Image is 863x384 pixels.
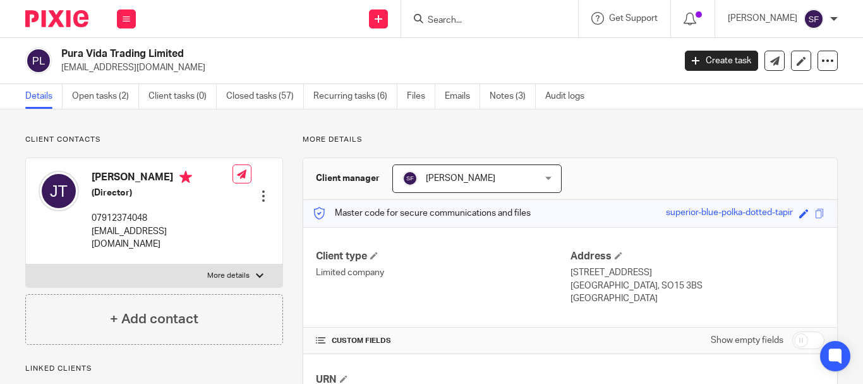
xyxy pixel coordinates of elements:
div: superior-blue-polka-dotted-tapir [666,206,793,221]
img: Pixie [25,10,88,27]
h2: Pura Vida Trading Limited [61,47,545,61]
img: svg%3E [402,171,418,186]
p: Limited company [316,266,570,279]
a: Closed tasks (57) [226,84,304,109]
p: More details [303,135,838,145]
a: Emails [445,84,480,109]
p: Linked clients [25,364,283,374]
p: [EMAIL_ADDRESS][DOMAIN_NAME] [92,225,232,251]
span: Get Support [609,14,658,23]
a: Details [25,84,63,109]
p: More details [207,271,250,281]
img: svg%3E [39,171,79,211]
a: Files [407,84,435,109]
p: Client contacts [25,135,283,145]
h3: Client manager [316,172,380,185]
img: svg%3E [804,9,824,29]
h4: Client type [316,250,570,263]
a: Client tasks (0) [148,84,217,109]
h4: + Add contact [110,309,198,329]
h4: CUSTOM FIELDS [316,336,570,346]
p: [GEOGRAPHIC_DATA] [570,292,824,305]
a: Recurring tasks (6) [313,84,397,109]
h5: (Director) [92,187,232,199]
h4: Address [570,250,824,263]
p: [EMAIL_ADDRESS][DOMAIN_NAME] [61,61,666,74]
a: Open tasks (2) [72,84,139,109]
a: Create task [685,51,758,71]
span: [PERSON_NAME] [426,174,495,183]
a: Notes (3) [490,84,536,109]
label: Show empty fields [711,334,783,347]
input: Search [426,15,540,27]
i: Primary [179,171,192,183]
p: [STREET_ADDRESS] [570,266,824,279]
h4: [PERSON_NAME] [92,171,232,187]
p: [PERSON_NAME] [728,12,797,25]
p: Master code for secure communications and files [313,207,531,220]
p: 07912374048 [92,212,232,225]
p: [GEOGRAPHIC_DATA], SO15 3BS [570,280,824,292]
img: svg%3E [25,47,52,74]
a: Audit logs [545,84,594,109]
